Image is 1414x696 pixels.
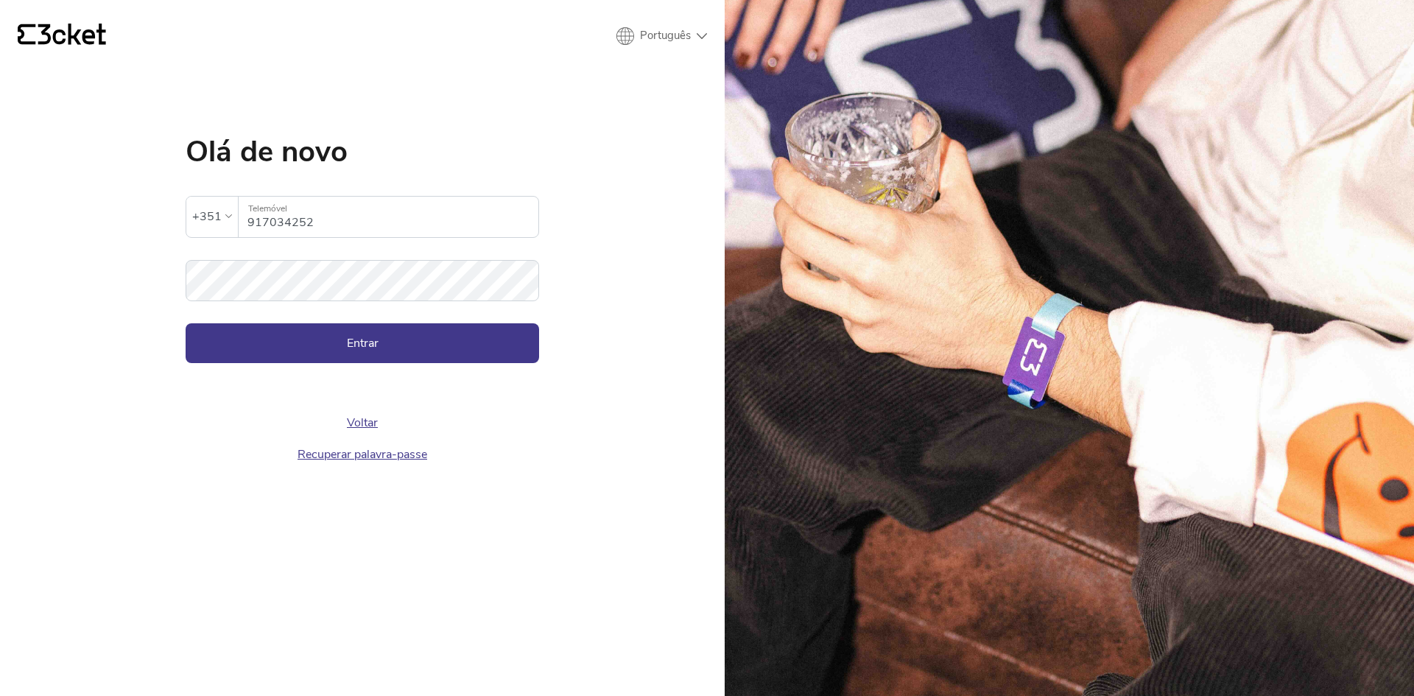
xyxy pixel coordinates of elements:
a: {' '} [18,24,106,49]
g: {' '} [18,24,35,45]
label: Palavra-passe [186,260,539,284]
h1: Olá de novo [186,137,539,166]
a: Voltar [347,415,378,431]
label: Telemóvel [239,197,538,221]
input: Telemóvel [247,197,538,237]
a: Recuperar palavra-passe [298,446,427,463]
button: Entrar [186,323,539,363]
div: +351 [192,205,222,228]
